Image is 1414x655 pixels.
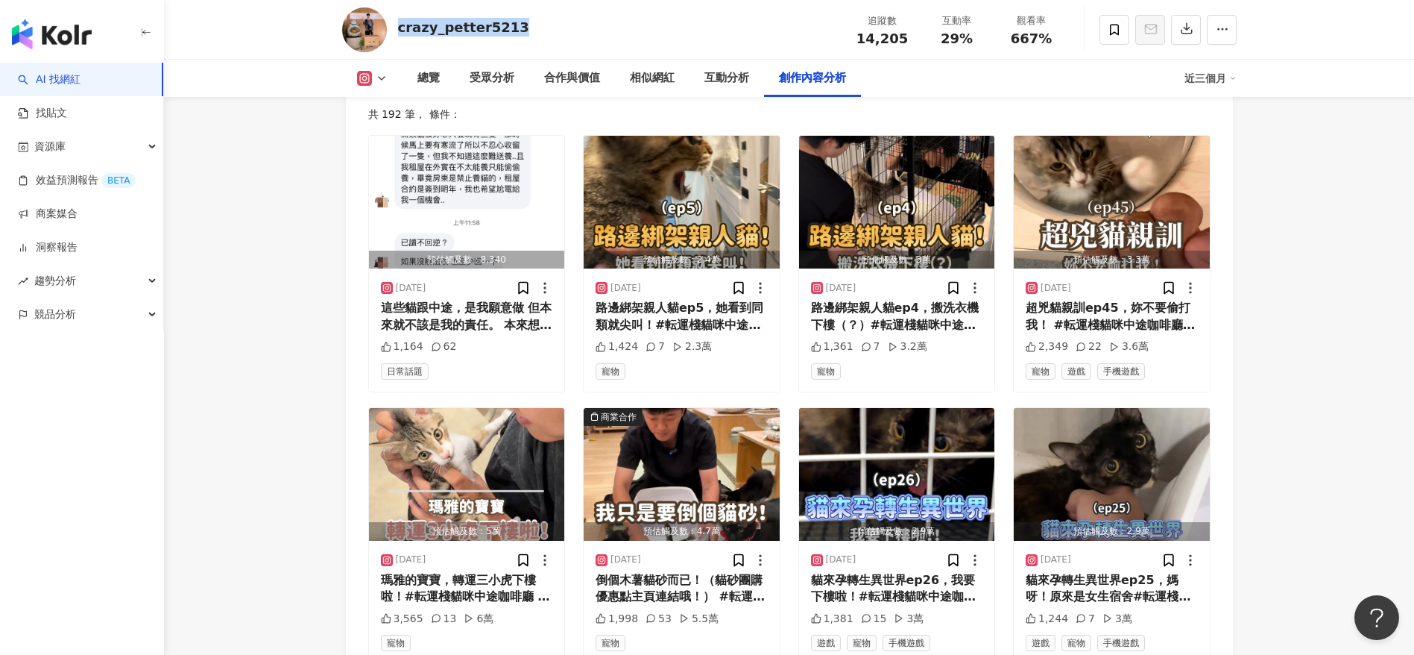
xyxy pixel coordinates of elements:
div: 路邊綁架親人貓ep5，她看到同類就尖叫！#転運棧貓咪中途咖啡廳 #貓咖啡廳 #大同區咖啡廳 #貓中途 #貓領養 [596,300,768,333]
a: 洞察報告 [18,240,78,255]
span: 趨勢分析 [34,264,76,298]
div: 預估觸及數：2.9萬 [1014,522,1210,541]
div: 商業合作 [601,410,637,424]
div: 相似網紅 [630,69,675,87]
img: post-image [369,136,565,269]
div: 5.5萬 [679,612,719,627]
div: 3萬 [1102,612,1132,627]
div: [DATE] [610,554,641,566]
img: post-image [1014,136,1210,269]
span: 資源庫 [34,130,66,163]
span: 遊戲 [811,635,841,651]
div: 這些貓跟中途，是我願意做 但本來就不該是我的責任。 本來想說理性回，結果已經被封鎖了。 真是哭啊！ [381,300,553,333]
span: 寵物 [596,635,625,651]
div: [DATE] [826,282,856,295]
span: 寵物 [596,363,625,380]
div: 預估觸及數：5萬 [369,522,565,541]
div: [DATE] [826,554,856,566]
div: 追蹤數 [854,13,911,28]
span: 寵物 [1061,635,1091,651]
iframe: Help Scout Beacon - Open [1354,595,1399,640]
div: 倒個木薯貓砂而已！（貓砂團購優惠點主頁連結哦！） #転運棧貓咪中途咖啡廳 #貓咖啡廳 #大同區咖啡廳 #貓中途 #木薯貓砂 [596,572,768,606]
img: KOL Avatar [342,7,387,52]
span: rise [18,276,28,286]
div: 貓來孕轉生異世界ep25，媽呀！原來是女生宿舍#転運棧貓咪中途咖啡廳 #貓咖啡廳 #大同區咖啡廳 #貓中途 #貓領養 [1026,572,1198,606]
div: 互動率 [929,13,985,28]
div: 觀看率 [1003,13,1060,28]
button: 預估觸及數：2.9萬 [799,408,995,541]
div: 7 [861,339,880,354]
img: post-image [1014,408,1210,541]
span: 寵物 [847,635,877,651]
div: 預估觸及數：2.9萬 [799,522,995,541]
span: 手機遊戲 [883,635,930,651]
div: 貓來孕轉生異世界ep26，我要下樓啦！#転運棧貓咪中途咖啡廳 #貓咖啡廳 #大同區咖啡廳 #貓中途 #貓領養 [811,572,983,606]
div: 互動分析 [704,69,749,87]
img: post-image [584,408,780,541]
span: 14,205 [856,31,908,46]
img: post-image [584,136,780,269]
div: 合作與價值 [544,69,600,87]
div: 7 [646,339,665,354]
div: 預估觸及數：2.4萬 [584,251,780,269]
div: 22 [1076,339,1102,354]
span: 手機遊戲 [1097,363,1145,380]
div: 受眾分析 [470,69,514,87]
img: post-image [799,136,995,269]
div: 預估觸及數：4.7萬 [584,522,780,541]
div: 13 [431,612,457,627]
div: 瑪雅的寶寶，轉運三小虎下樓啦！#転運棧貓咪中途咖啡廳 #貓咖啡廳 #大同區咖啡廳 #貓中途 #貓領養 # [381,572,553,606]
div: 預估觸及數：3萬 [799,251,995,269]
div: [DATE] [610,282,641,295]
button: 預估觸及數：3萬 [799,136,995,269]
div: 1,361 [811,339,853,354]
div: 62 [431,339,457,354]
a: 效益預測報告BETA [18,173,136,188]
div: 預估觸及數：8,340 [369,251,565,269]
img: post-image [799,408,995,541]
div: [DATE] [1041,554,1071,566]
button: 預估觸及數：5萬 [369,408,565,541]
span: 競品分析 [34,298,76,331]
span: 寵物 [381,635,411,651]
div: 近三個月 [1184,66,1237,90]
div: 7 [1076,612,1095,627]
div: 路邊綁架親人貓ep4，搬洗衣機下樓（？）#転運棧貓咪中途咖啡廳 #貓咖啡廳 #大同區咖啡廳 #貓中途 #貓領養 [811,300,983,333]
span: 日常話題 [381,363,429,380]
button: 預估觸及數：2.9萬 [1014,408,1210,541]
button: 預估觸及數：3.3萬 [1014,136,1210,269]
button: 預估觸及數：8,340 [369,136,565,269]
div: 共 192 筆 ， 條件： [368,108,1211,120]
button: 預估觸及數：2.4萬 [584,136,780,269]
span: 手機遊戲 [1097,635,1145,651]
span: 遊戲 [1061,363,1091,380]
div: [DATE] [396,554,426,566]
span: 寵物 [1026,363,1055,380]
div: 創作內容分析 [779,69,846,87]
span: 667% [1011,31,1052,46]
div: 1,424 [596,339,638,354]
div: [DATE] [1041,282,1071,295]
div: 預估觸及數：3.3萬 [1014,251,1210,269]
div: 15 [861,612,887,627]
div: 2.3萬 [672,339,712,354]
a: 商案媒合 [18,207,78,222]
div: 1,164 [381,339,423,354]
div: 超兇貓親訓ep45，妳不要偷打我！ #転運棧貓咪中途咖啡廳 #貓咖啡廳 #大同區咖啡廳 #貓中途 #貓領養 [1026,300,1198,333]
div: 1,998 [596,612,638,627]
div: 3萬 [894,612,924,627]
div: 3.6萬 [1109,339,1149,354]
div: [DATE] [396,282,426,295]
img: post-image [369,408,565,541]
div: crazy_petter5213 [398,18,529,37]
div: 1,244 [1026,612,1068,627]
div: 6萬 [464,612,493,627]
span: 寵物 [811,363,841,380]
span: 29% [941,31,973,46]
div: 3.2萬 [888,339,927,354]
span: 遊戲 [1026,635,1055,651]
div: 總覽 [417,69,440,87]
a: searchAI 找網紅 [18,72,81,87]
a: 找貼文 [18,106,67,121]
button: 商業合作預估觸及數：4.7萬 [584,408,780,541]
